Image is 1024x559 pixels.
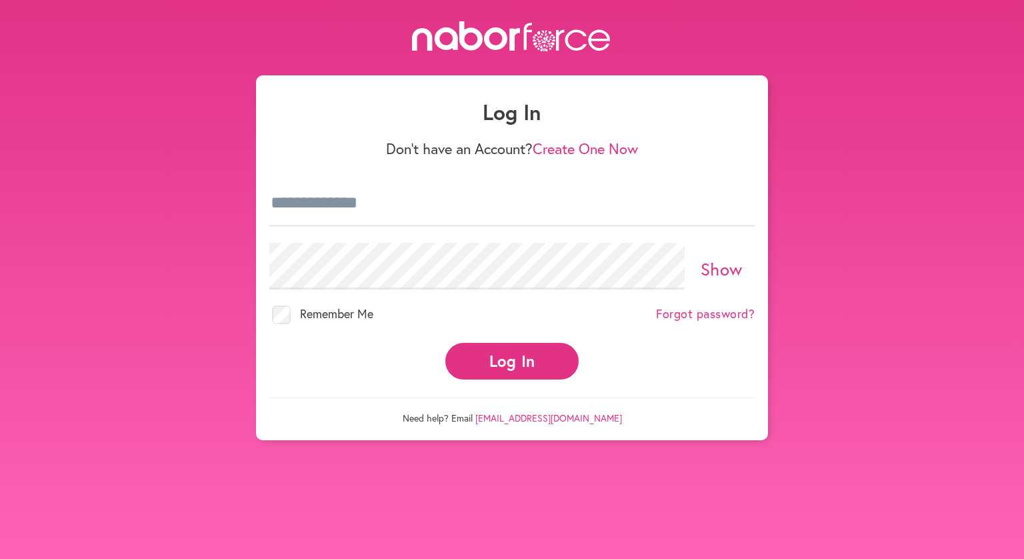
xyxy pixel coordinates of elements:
[533,139,638,158] a: Create One Now
[445,343,579,380] button: Log In
[656,307,755,322] a: Forgot password?
[269,140,755,157] p: Don't have an Account?
[300,306,373,322] span: Remember Me
[701,257,743,280] a: Show
[475,412,622,424] a: [EMAIL_ADDRESS][DOMAIN_NAME]
[269,398,755,424] p: Need help? Email
[269,99,755,125] h1: Log In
